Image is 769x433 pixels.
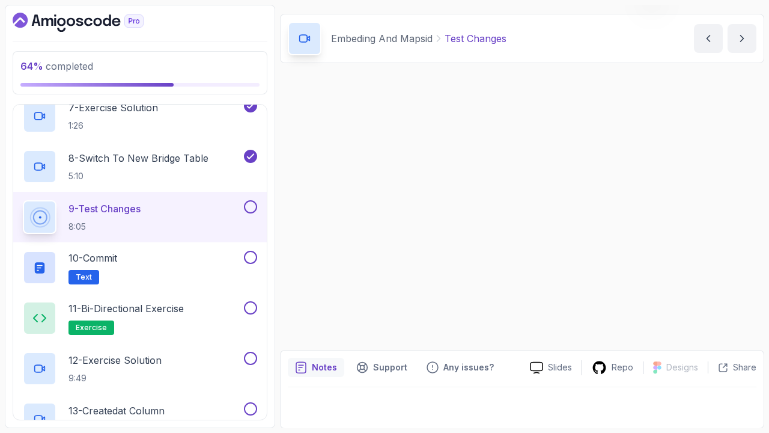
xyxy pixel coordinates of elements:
[666,361,698,373] p: Designs
[708,361,756,373] button: Share
[312,361,337,373] p: Notes
[520,361,582,374] a: Slides
[419,358,501,377] button: Feedback button
[373,361,407,373] p: Support
[733,361,756,373] p: Share
[548,361,572,373] p: Slides
[582,360,643,375] a: Repo
[349,358,415,377] button: Support button
[443,361,494,373] p: Any issues?
[288,358,344,377] button: notes button
[612,361,633,373] p: Repo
